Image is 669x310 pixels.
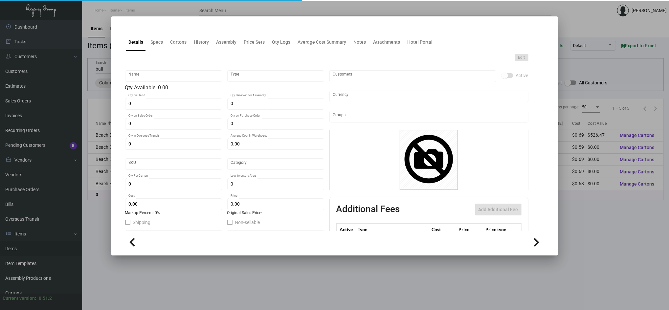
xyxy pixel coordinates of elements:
th: Price [457,224,484,235]
input: Add new.. [333,114,525,119]
div: Notes [354,39,366,46]
div: Qty Logs [272,39,291,46]
div: Average Cost Summary [298,39,346,46]
input: Add new.. [333,74,493,79]
h2: Additional Fees [336,204,400,215]
span: Active [516,72,528,79]
th: Active [336,224,356,235]
div: Assembly [216,39,237,46]
button: Add Additional Fee [475,204,522,215]
div: 0.51.2 [39,295,52,302]
div: Current version: [3,295,36,302]
th: Cost [430,224,457,235]
span: Non-sellable [235,218,260,226]
button: Edit [515,54,528,61]
span: Add Additional Fee [479,207,518,212]
th: Price type [484,224,513,235]
div: Cartons [170,39,187,46]
div: Specs [151,39,163,46]
span: Shipping [133,218,151,226]
div: Attachments [373,39,400,46]
div: Price Sets [244,39,265,46]
div: Hotel Portal [408,39,433,46]
div: Qty Available: 0.00 [125,84,324,92]
div: History [194,39,209,46]
div: Details [129,39,144,46]
th: Type [356,224,430,235]
span: Edit [518,55,525,60]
